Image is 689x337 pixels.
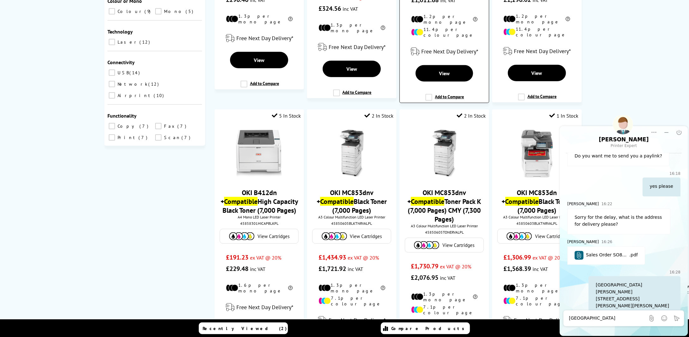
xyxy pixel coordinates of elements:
[218,215,301,219] span: A4 Mono LED Laser Printer
[495,215,578,219] span: A3 Colour Multifunction LED Laser Printer
[497,221,577,226] div: 45850603BLKTNRVALPL
[109,39,115,45] input: Laser 12
[407,188,481,224] a: OKI MC853dnv +CompatibleToner Pack K (7,000 Pages) CMY (7,300 Pages)
[254,57,265,63] span: View
[364,113,393,119] div: 2 In Stock
[236,34,293,42] span: Free Next Day Delivery*
[411,262,439,270] span: £1,730.79
[503,295,570,307] li: 7.1p per colour page
[218,298,301,316] div: modal_delivery
[109,134,115,141] input: Print 7
[181,135,192,140] span: 7
[116,123,139,129] span: Copy
[129,70,141,76] span: 14
[317,188,387,215] a: OKI MC853dnv +CompatibleBlack Toner (7,000 Pages)
[319,4,341,13] span: £324.56
[139,123,150,129] span: 7
[503,26,570,38] li: 11.4p per colour page
[514,316,571,324] span: Free Next Day Delivery*
[440,263,472,270] span: ex VAT @ 20%
[404,230,484,235] div: 45850605TONERVALPL
[219,221,299,226] div: 45858301HICAPBLKPL
[107,113,137,119] span: Functionality
[503,282,570,294] li: 1.3p per mono page
[507,232,532,240] img: Cartridges
[203,326,287,331] span: Recently Viewed (2)
[513,130,561,177] img: OKI-MC853-Front-Small.jpg
[229,232,254,240] img: Cartridges
[343,6,358,12] span: inc VAT
[107,28,133,35] span: Technology
[495,311,578,329] div: modal_delivery
[319,265,346,273] span: £1,721.92
[162,135,181,140] span: Scan
[116,39,139,45] span: Laser
[116,135,138,140] span: Print
[109,8,115,15] input: Colour 9
[403,43,485,60] div: modal_delivery
[319,22,385,34] li: 1.3p per mono page
[155,134,162,141] input: Scan 7
[514,47,571,55] span: Free Next Day Delivery*
[391,326,468,331] span: Compare Products
[162,9,185,14] span: Mono
[416,65,473,82] a: View
[535,233,567,239] span: View Cartridges
[533,266,548,272] span: inc VAT
[381,322,470,334] a: Compare Products
[310,38,393,56] div: modal_delivery
[333,89,372,101] label: Add to Compare
[411,304,478,316] li: 7.1p per colour page
[250,266,265,272] span: inc VAT
[319,282,385,294] li: 1.3p per mono page
[319,295,385,307] li: 7.1p per colour page
[457,113,486,119] div: 2 In Stock
[241,81,279,93] label: Add to Compare
[503,253,531,261] span: £1,306.99
[533,254,564,261] span: ex VAT @ 20%
[226,265,248,273] span: £229.48
[226,253,248,261] span: £191.23
[226,13,293,25] li: 1.3p per mono page
[350,233,382,239] span: View Cartridges
[139,39,151,45] span: 12
[440,275,456,281] span: inc VAT
[155,123,162,129] input: Fax 7
[503,13,570,25] li: 1.2p per mono page
[250,254,281,261] span: ex VAT @ 20%
[348,266,363,272] span: inc VAT
[155,8,162,15] input: Mono 5
[403,224,486,228] span: A3 Colour Multifunction LED Laser Printer
[154,93,165,98] span: 10
[323,61,381,77] a: View
[411,291,478,303] li: 1.3p per mono page
[411,197,444,206] mark: Compatible
[177,123,188,129] span: 7
[310,215,393,219] span: A3 Colour Multifunction LED Laser Printer
[186,9,195,14] span: 5
[411,27,477,38] li: 11.4p per colour page
[495,42,578,60] div: modal_delivery
[107,59,135,65] span: Connectivity
[322,232,347,240] img: Cartridges
[505,197,539,206] mark: Compatible
[230,52,288,68] a: View
[550,113,579,119] div: 1 In Stock
[348,254,379,261] span: ex VAT @ 20%
[109,70,115,76] input: USB 14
